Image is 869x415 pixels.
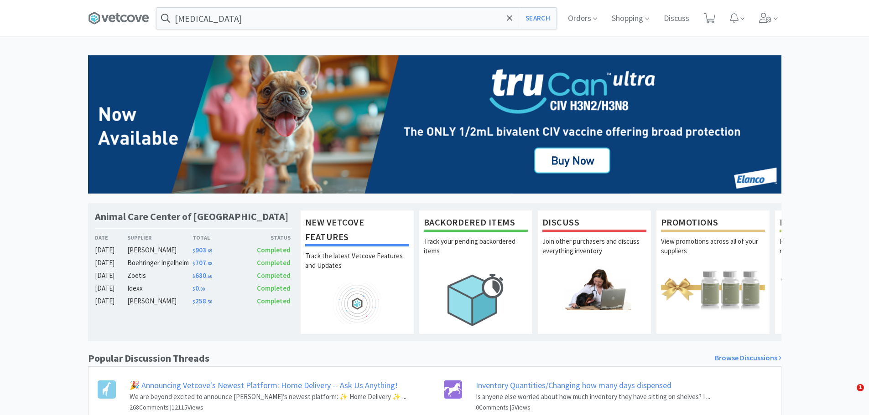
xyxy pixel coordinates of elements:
h1: Animal Care Center of [GEOGRAPHIC_DATA] [95,210,288,223]
div: [DATE] [95,296,128,307]
span: Completed [257,246,291,254]
div: [DATE] [95,257,128,268]
a: DiscussJoin other purchasers and discuss everything inventory [537,210,651,334]
h1: Backordered Items [424,215,528,232]
img: hero_feature_roadmap.png [305,283,409,324]
h1: Promotions [661,215,765,232]
p: Track your pending backordered items [424,236,528,268]
img: hero_promotions.png [661,268,765,310]
a: New Vetcove FeaturesTrack the latest Vetcove Features and Updates [300,210,414,334]
h1: Discuss [542,215,646,232]
div: Supplier [127,233,193,242]
p: We are beyond excited to announce [PERSON_NAME]’s newest platform: ✨ Home Delivery ✨ ... [130,391,406,402]
h1: New Vetcove Features [305,215,409,246]
a: Backordered ItemsTrack your pending backordered items [419,210,533,334]
div: [PERSON_NAME] [127,296,193,307]
div: [DATE] [95,245,128,256]
p: Is anyone else worried about how much inventory they have sitting on shelves? I ... [476,391,710,402]
a: 🎉 Announcing Vetcove's Newest Platform: Home Delivery -- Ask Us Anything! [130,380,398,390]
span: 680 [193,271,212,280]
span: $ [193,261,195,266]
span: $ [193,248,195,254]
a: [DATE]Idexx$0.00Completed [95,283,291,294]
button: Search [519,8,557,29]
span: Completed [257,271,291,280]
h6: 0 Comments | 5 Views [476,402,710,412]
div: [PERSON_NAME] [127,245,193,256]
span: 903 [193,246,212,254]
iframe: Intercom live chat [838,384,860,406]
p: View promotions across all of your suppliers [661,236,765,268]
span: . 50 [206,299,212,305]
a: [DATE][PERSON_NAME]$903.69Completed [95,245,291,256]
span: $ [193,273,195,279]
span: 0 [193,284,205,292]
span: 258 [193,297,212,305]
div: Status [242,233,291,242]
span: . 00 [199,286,205,292]
a: Browse Discussions [715,352,781,364]
span: . 69 [206,248,212,254]
img: 70ef68cc05284f7981273fc53a7214b3.png [88,55,781,194]
div: [DATE] [95,270,128,281]
a: Discuss [660,15,693,23]
a: [DATE]Boehringer Ingelheim$707.88Completed [95,257,291,268]
div: Boehringer Ingelheim [127,257,193,268]
span: . 88 [206,261,212,266]
img: hero_discuss.png [542,268,646,310]
img: hero_backorders.png [424,268,528,331]
div: Idexx [127,283,193,294]
div: Zoetis [127,270,193,281]
h6: 268 Comments | 12115 Views [130,402,406,412]
span: $ [193,286,195,292]
h1: Popular Discussion Threads [88,350,209,366]
a: Inventory Quantities/Changing how many days dispensed [476,380,671,390]
input: Search by item, sku, manufacturer, ingredient, size... [156,8,557,29]
span: 1 [857,384,864,391]
span: Completed [257,284,291,292]
div: [DATE] [95,283,128,294]
a: [DATE][PERSON_NAME]$258.50Completed [95,296,291,307]
span: Completed [257,297,291,305]
a: [DATE]Zoetis$680.50Completed [95,270,291,281]
span: 707 [193,258,212,267]
p: Track the latest Vetcove Features and Updates [305,251,409,283]
p: Join other purchasers and discuss everything inventory [542,236,646,268]
span: Completed [257,258,291,267]
span: . 50 [206,273,212,279]
div: Date [95,233,128,242]
div: Total [193,233,242,242]
span: $ [193,299,195,305]
a: PromotionsView promotions across all of your suppliers [656,210,770,334]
